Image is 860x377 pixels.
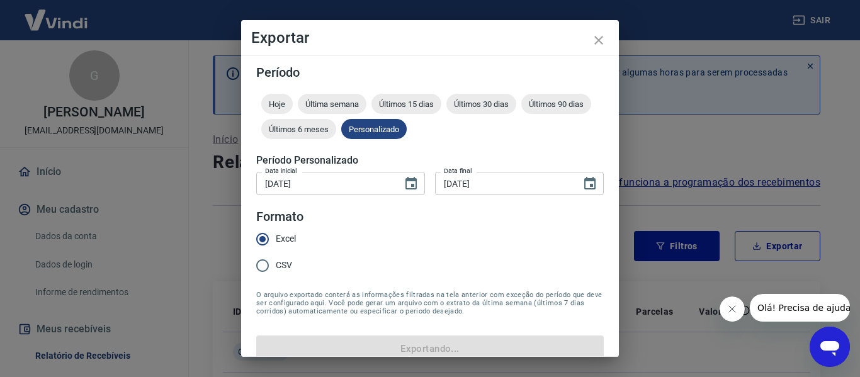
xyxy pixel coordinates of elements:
div: Personalizado [341,119,407,139]
span: Excel [276,232,296,245]
input: DD/MM/YYYY [435,172,572,195]
span: Últimos 15 dias [371,99,441,109]
span: O arquivo exportado conterá as informações filtradas na tela anterior com exceção do período que ... [256,291,604,315]
div: Últimos 90 dias [521,94,591,114]
span: Olá! Precisa de ajuda? [8,9,106,19]
iframe: Botão para abrir a janela de mensagens [810,327,850,367]
h4: Exportar [251,30,609,45]
div: Últimos 15 dias [371,94,441,114]
span: Últimos 6 meses [261,125,336,134]
h5: Período [256,66,604,79]
div: Última semana [298,94,366,114]
span: Personalizado [341,125,407,134]
span: Última semana [298,99,366,109]
span: Hoje [261,99,293,109]
span: Últimos 30 dias [446,99,516,109]
button: Choose date, selected date is 21 de ago de 2025 [577,171,603,196]
span: Últimos 90 dias [521,99,591,109]
label: Data final [444,166,472,176]
div: Últimos 30 dias [446,94,516,114]
legend: Formato [256,208,303,226]
button: close [584,25,614,55]
div: Hoje [261,94,293,114]
span: CSV [276,259,292,272]
iframe: Mensagem da empresa [750,294,850,322]
button: Choose date, selected date is 20 de ago de 2025 [399,171,424,196]
div: Últimos 6 meses [261,119,336,139]
iframe: Fechar mensagem [720,296,745,322]
label: Data inicial [265,166,297,176]
h5: Período Personalizado [256,154,604,167]
input: DD/MM/YYYY [256,172,393,195]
